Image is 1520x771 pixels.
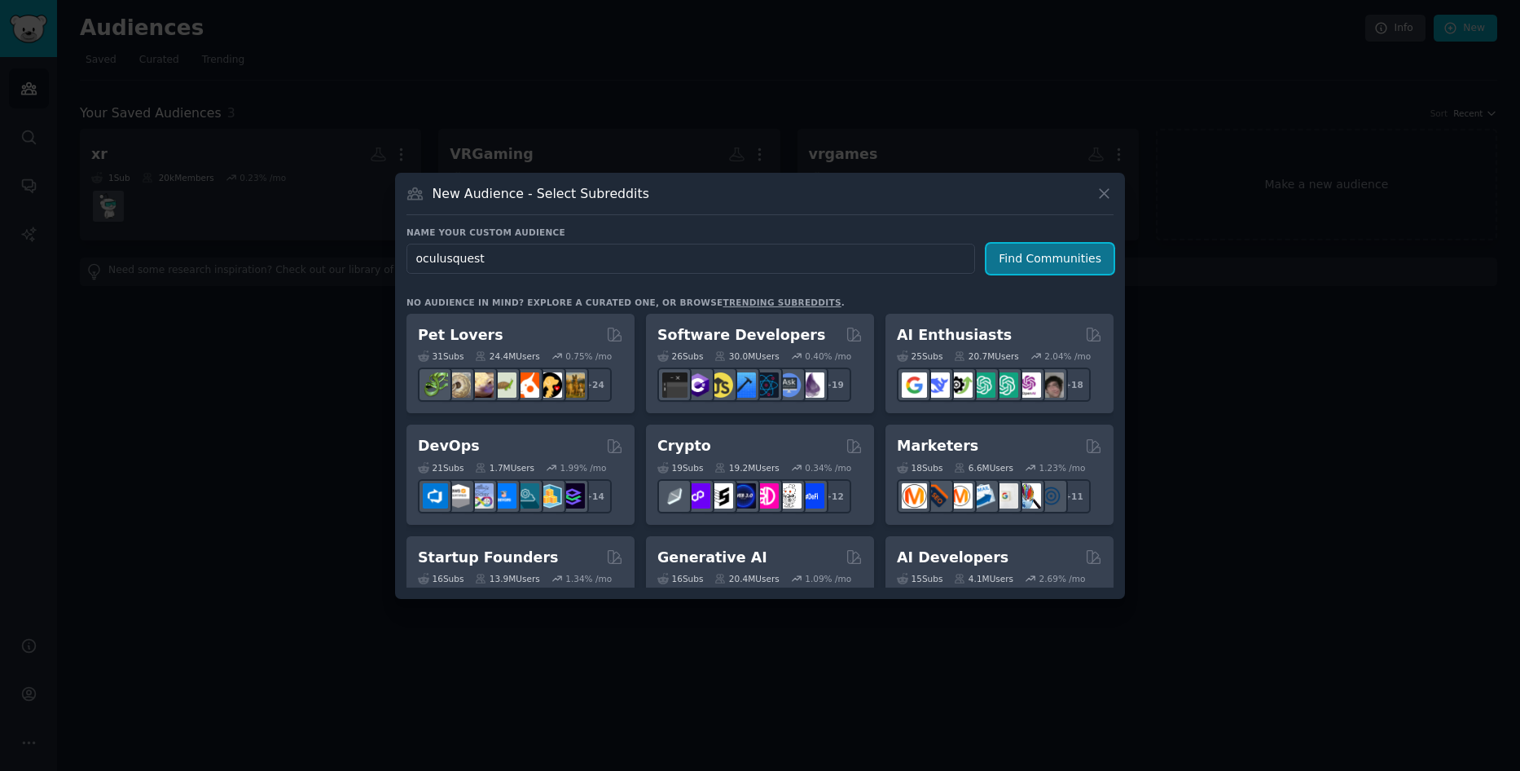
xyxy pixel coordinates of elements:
[723,297,841,307] a: trending subreddits
[1016,372,1041,398] img: OpenAIDev
[714,573,779,584] div: 20.4M Users
[1044,350,1091,362] div: 2.04 % /mo
[1039,462,1086,474] div: 1.23 % /mo
[902,372,927,398] img: GoogleGeminiAI
[753,483,779,509] img: defiblockchain
[993,372,1018,398] img: chatgpt_prompts_
[418,325,503,346] h2: Pet Lovers
[817,479,851,513] div: + 12
[662,483,688,509] img: ethfinance
[1016,483,1041,509] img: MarketingResearch
[657,548,767,568] h2: Generative AI
[897,436,978,456] h2: Marketers
[418,350,463,362] div: 31 Sub s
[657,436,711,456] h2: Crypto
[662,372,688,398] img: software
[433,185,649,202] h3: New Audience - Select Subreddits
[657,350,703,362] div: 26 Sub s
[578,368,612,402] div: + 24
[657,462,703,474] div: 19 Sub s
[708,483,733,509] img: ethstaker
[954,462,1013,474] div: 6.6M Users
[565,350,612,362] div: 0.75 % /mo
[714,462,779,474] div: 19.2M Users
[418,436,480,456] h2: DevOps
[685,483,710,509] img: 0xPolygon
[817,368,851,402] div: + 19
[902,483,927,509] img: content_marketing
[560,372,585,398] img: dogbreed
[1039,483,1064,509] img: OnlineMarketing
[491,483,516,509] img: DevOpsLinks
[954,350,1018,362] div: 20.7M Users
[805,350,851,362] div: 0.40 % /mo
[897,548,1008,568] h2: AI Developers
[423,372,448,398] img: herpetology
[475,573,539,584] div: 13.9M Users
[925,372,950,398] img: DeepSeek
[993,483,1018,509] img: googleads
[406,297,845,308] div: No audience in mind? Explore a curated one, or browse .
[947,483,973,509] img: AskMarketing
[1057,479,1091,513] div: + 11
[897,573,942,584] div: 15 Sub s
[708,372,733,398] img: learnjavascript
[1039,573,1086,584] div: 2.69 % /mo
[685,372,710,398] img: csharp
[514,483,539,509] img: platformengineering
[406,244,975,274] input: Pick a short name, like "Digital Marketers" or "Movie-Goers"
[423,483,448,509] img: azuredevops
[799,483,824,509] img: defi_
[897,325,1012,346] h2: AI Enthusiasts
[560,462,607,474] div: 1.99 % /mo
[578,479,612,513] div: + 14
[446,372,471,398] img: ballpython
[475,462,534,474] div: 1.7M Users
[657,573,703,584] div: 16 Sub s
[970,372,995,398] img: chatgpt_promptDesign
[714,350,779,362] div: 30.0M Users
[986,244,1114,274] button: Find Communities
[537,483,562,509] img: aws_cdk
[514,372,539,398] img: cockatiel
[1057,368,1091,402] div: + 18
[897,350,942,362] div: 25 Sub s
[799,372,824,398] img: elixir
[446,483,471,509] img: AWS_Certified_Experts
[565,573,612,584] div: 1.34 % /mo
[954,573,1013,584] div: 4.1M Users
[947,372,973,398] img: AItoolsCatalog
[418,573,463,584] div: 16 Sub s
[491,372,516,398] img: turtle
[805,462,851,474] div: 0.34 % /mo
[731,483,756,509] img: web3
[805,573,851,584] div: 1.09 % /mo
[776,372,802,398] img: AskComputerScience
[560,483,585,509] img: PlatformEngineers
[475,350,539,362] div: 24.4M Users
[468,372,494,398] img: leopardgeckos
[1039,372,1064,398] img: ArtificalIntelligence
[925,483,950,509] img: bigseo
[657,325,825,346] h2: Software Developers
[753,372,779,398] img: reactnative
[418,548,558,568] h2: Startup Founders
[468,483,494,509] img: Docker_DevOps
[418,462,463,474] div: 21 Sub s
[731,372,756,398] img: iOSProgramming
[970,483,995,509] img: Emailmarketing
[537,372,562,398] img: PetAdvice
[897,462,942,474] div: 18 Sub s
[776,483,802,509] img: CryptoNews
[406,227,1114,238] h3: Name your custom audience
